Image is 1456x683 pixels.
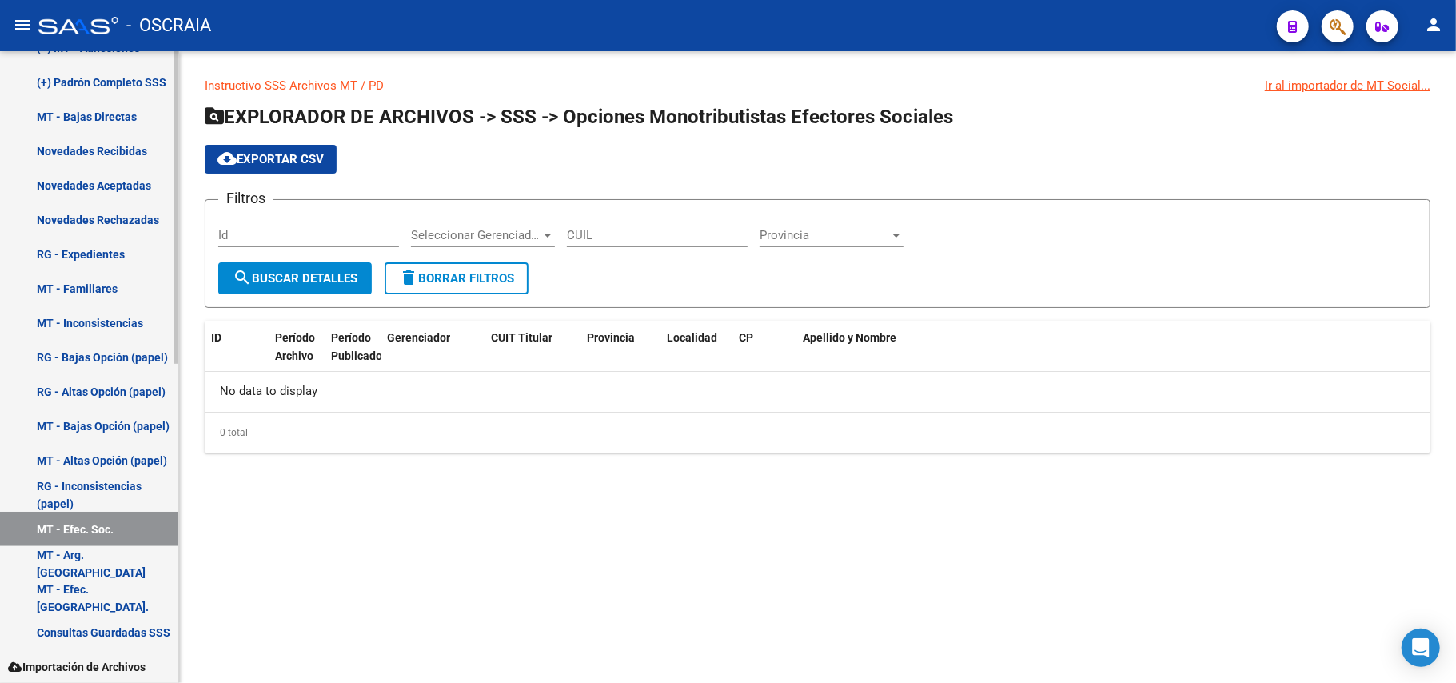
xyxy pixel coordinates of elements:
[218,187,273,210] h3: Filtros
[387,331,450,344] span: Gerenciador
[399,268,418,287] mat-icon: delete
[660,321,732,373] datatable-header-cell: Localidad
[1402,629,1440,667] div: Open Intercom Messenger
[385,262,529,294] button: Borrar Filtros
[325,321,381,373] datatable-header-cell: Período Publicado
[381,321,485,373] datatable-header-cell: Gerenciador
[233,271,357,286] span: Buscar Detalles
[803,331,896,344] span: Apellido y Nombre
[233,268,252,287] mat-icon: search
[587,331,635,344] span: Provincia
[760,228,889,242] span: Provincia
[218,262,372,294] button: Buscar Detalles
[205,145,337,174] button: Exportar CSV
[667,331,717,344] span: Localidad
[126,8,211,43] span: - OSCRAIA
[580,321,660,373] datatable-header-cell: Provincia
[8,658,146,676] span: Importación de Archivos
[217,149,237,168] mat-icon: cloud_download
[732,321,796,373] datatable-header-cell: CP
[485,321,580,373] datatable-header-cell: CUIT Titular
[205,413,1430,453] div: 0 total
[1424,15,1443,34] mat-icon: person
[205,372,1430,412] div: No data to display
[739,331,753,344] span: CP
[1265,77,1430,94] div: Ir al importador de MT Social...
[13,15,32,34] mat-icon: menu
[205,78,384,93] a: Instructivo SSS Archivos MT / PD
[217,152,324,166] span: Exportar CSV
[399,271,514,286] span: Borrar Filtros
[205,321,269,373] datatable-header-cell: ID
[269,321,325,373] datatable-header-cell: Período Archivo
[796,321,1430,373] datatable-header-cell: Apellido y Nombre
[491,331,552,344] span: CUIT Titular
[275,331,315,362] span: Período Archivo
[205,106,953,128] span: EXPLORADOR DE ARCHIVOS -> SSS -> Opciones Monotributistas Efectores Sociales
[211,331,221,344] span: ID
[411,228,541,242] span: Seleccionar Gerenciador
[331,331,382,362] span: Período Publicado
